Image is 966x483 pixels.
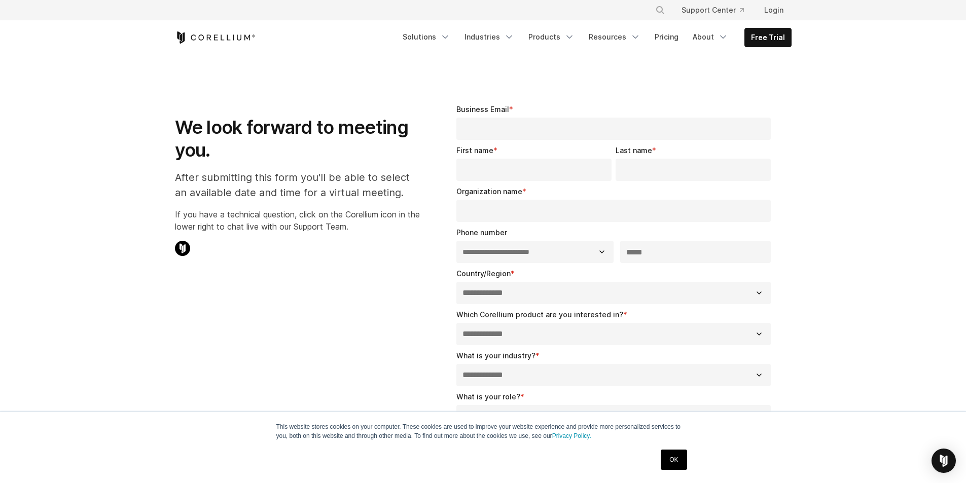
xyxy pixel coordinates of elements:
[175,170,420,200] p: After submitting this form you'll be able to select an available date and time for a virtual meet...
[456,392,520,401] span: What is your role?
[456,105,509,114] span: Business Email
[175,241,190,256] img: Corellium Chat Icon
[552,432,591,439] a: Privacy Policy.
[456,228,507,237] span: Phone number
[673,1,752,19] a: Support Center
[649,28,685,46] a: Pricing
[756,1,792,19] a: Login
[456,310,623,319] span: Which Corellium product are you interested in?
[583,28,647,46] a: Resources
[643,1,792,19] div: Navigation Menu
[687,28,734,46] a: About
[745,28,791,47] a: Free Trial
[397,28,792,47] div: Navigation Menu
[651,1,669,19] button: Search
[456,187,522,196] span: Organization name
[456,146,493,155] span: First name
[456,269,511,278] span: Country/Region
[456,351,535,360] span: What is your industry?
[661,450,687,470] a: OK
[276,422,690,440] p: This website stores cookies on your computer. These cookies are used to improve your website expe...
[175,31,256,44] a: Corellium Home
[932,449,956,473] div: Open Intercom Messenger
[616,146,652,155] span: Last name
[175,116,420,162] h1: We look forward to meeting you.
[175,208,420,233] p: If you have a technical question, click on the Corellium icon in the lower right to chat live wit...
[458,28,520,46] a: Industries
[397,28,456,46] a: Solutions
[522,28,581,46] a: Products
